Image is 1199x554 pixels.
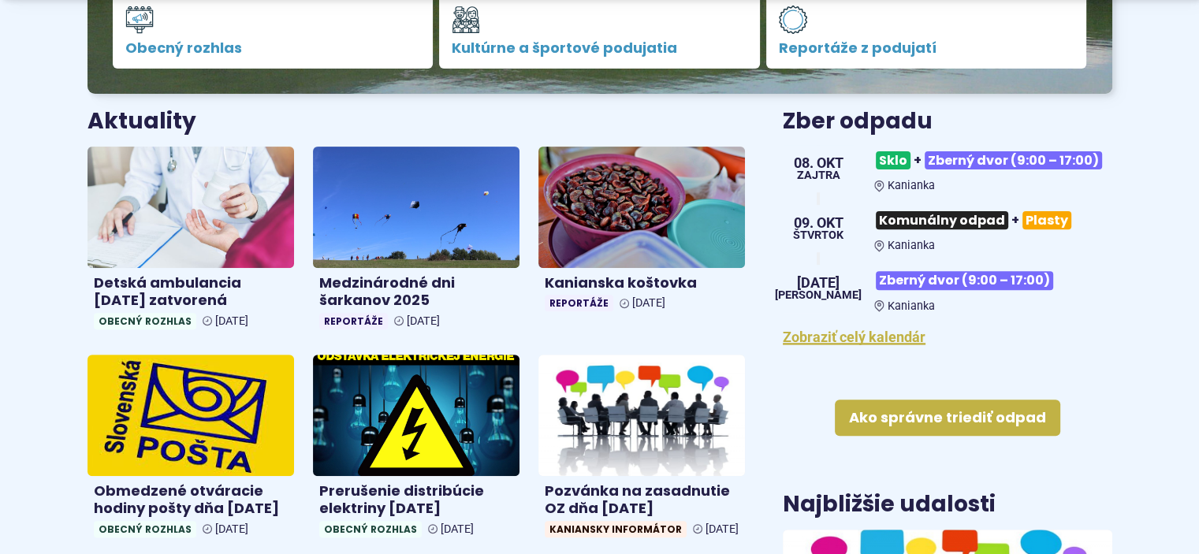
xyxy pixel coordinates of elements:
[441,522,474,536] span: [DATE]
[545,274,739,292] h4: Kanianska koštovka
[779,40,1074,56] span: Reportáže z podujatí
[632,296,665,310] span: [DATE]
[215,314,248,328] span: [DATE]
[215,522,248,536] span: [DATE]
[876,211,1008,229] span: Komunálny odpad
[88,355,294,544] a: Obmedzené otváracie hodiny pošty dňa [DATE] Obecný rozhlas [DATE]
[125,40,421,56] span: Obecný rozhlas
[94,313,196,329] span: Obecný rozhlas
[407,314,440,328] span: [DATE]
[793,230,843,241] span: štvrtok
[538,355,745,544] a: Pozvánka na zasadnutie OZ dňa [DATE] Kaniansky informátor [DATE]
[783,205,1111,252] a: Komunálny odpad+Plasty Kanianka 09. okt štvrtok
[783,110,1111,134] h3: Zber odpadu
[794,170,843,181] span: Zajtra
[538,147,745,318] a: Kanianska koštovka Reportáže [DATE]
[88,110,196,134] h3: Aktuality
[452,40,747,56] span: Kultúrne a športové podujatia
[319,482,513,518] h4: Prerušenie distribúcie elektriny [DATE]
[319,521,422,537] span: Obecný rozhlas
[313,355,519,544] a: Prerušenie distribúcie elektriny [DATE] Obecný rozhlas [DATE]
[775,276,862,290] span: [DATE]
[888,239,935,252] span: Kanianka
[783,265,1111,312] a: Zberný dvor (9:00 – 17:00) Kanianka [DATE] [PERSON_NAME]
[876,151,910,169] span: Sklo
[783,493,996,517] h3: Najbližšie udalosti
[88,147,294,336] a: Detská ambulancia [DATE] zatvorená Obecný rozhlas [DATE]
[793,216,843,230] span: 09. okt
[888,179,935,192] span: Kanianka
[775,290,862,301] span: [PERSON_NAME]
[1022,211,1071,229] span: Plasty
[874,145,1111,176] h3: +
[545,482,739,518] h4: Pozvánka na zasadnutie OZ dňa [DATE]
[313,147,519,336] a: Medzinárodné dni šarkanov 2025 Reportáže [DATE]
[874,205,1111,236] h3: +
[925,151,1102,169] span: Zberný dvor (9:00 – 17:00)
[794,156,843,170] span: 08. okt
[545,295,613,311] span: Reportáže
[319,313,388,329] span: Reportáže
[783,329,925,345] a: Zobraziť celý kalendár
[835,400,1060,436] a: Ako správne triediť odpad
[888,299,935,313] span: Kanianka
[876,271,1053,289] span: Zberný dvor (9:00 – 17:00)
[545,521,687,537] span: Kaniansky informátor
[94,274,288,310] h4: Detská ambulancia [DATE] zatvorená
[783,145,1111,192] a: Sklo+Zberný dvor (9:00 – 17:00) Kanianka 08. okt Zajtra
[319,274,513,310] h4: Medzinárodné dni šarkanov 2025
[706,522,739,536] span: [DATE]
[94,521,196,537] span: Obecný rozhlas
[94,482,288,518] h4: Obmedzené otváracie hodiny pošty dňa [DATE]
